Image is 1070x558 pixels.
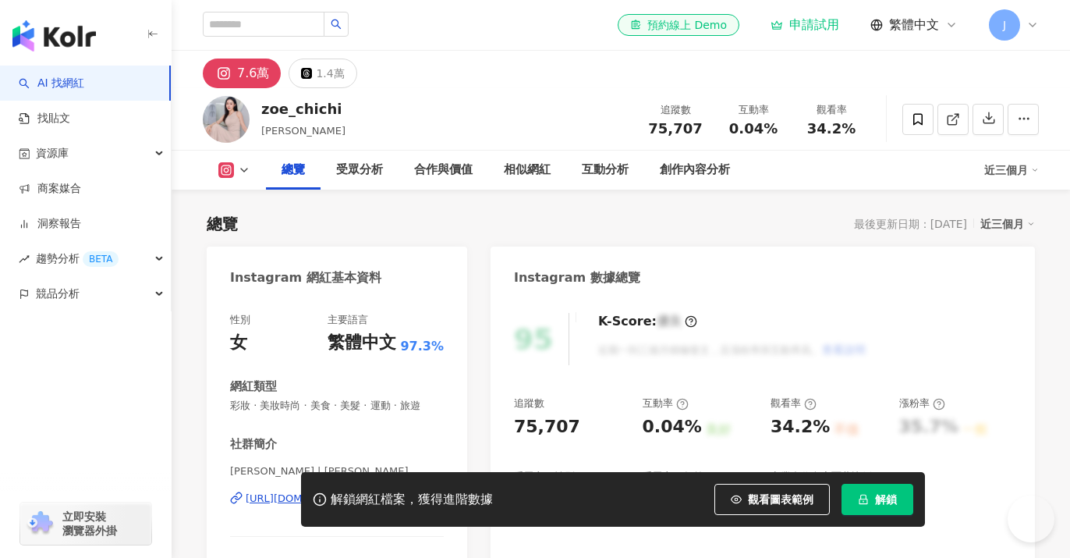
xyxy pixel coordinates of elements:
div: 受眾主要性別 [514,470,575,484]
div: 預約線上 Demo [630,17,727,33]
span: lock [858,494,869,505]
span: 97.3% [400,338,444,355]
div: 追蹤數 [646,102,705,118]
button: 觀看圖表範例 [714,484,830,515]
span: 趨勢分析 [36,241,119,276]
span: 資源庫 [36,136,69,171]
div: 相似網紅 [504,161,551,179]
span: 0.04% [729,121,778,137]
div: 網紅類型 [230,379,277,395]
button: 解鎖 [841,484,913,515]
div: 觀看率 [802,102,861,118]
div: 最後更新日期：[DATE] [854,218,967,230]
span: 解鎖 [875,493,897,506]
div: zoe_chichi [261,99,345,119]
span: J [1003,16,1006,34]
button: 7.6萬 [203,59,281,88]
span: 75,707 [648,120,702,137]
span: 彩妝 · 美妝時尚 · 美食 · 美髮 · 運動 · 旅遊 [230,399,444,413]
a: chrome extension立即安裝 瀏覽器外掛 [20,503,151,545]
img: logo [12,20,96,52]
div: 34.2% [771,415,830,439]
div: 觀看率 [771,396,817,411]
div: 解鎖網紅檔案，獲得進階數據 [331,492,493,508]
div: 0.04% [643,415,702,439]
div: Instagram 網紅基本資料 [230,269,381,286]
span: 觀看圖表範例 [748,493,813,506]
div: 互動率 [643,396,689,411]
div: 受眾分析 [336,161,383,179]
div: 受眾主要年齡 [643,470,703,484]
a: 申請試用 [771,17,839,33]
div: 主要語言 [328,313,368,327]
a: 找貼文 [19,111,70,126]
div: Instagram 數據總覽 [514,269,640,286]
span: 競品分析 [36,276,80,311]
div: 75,707 [514,415,580,439]
div: K-Score : [598,313,697,330]
div: 互動率 [724,102,783,118]
div: 總覽 [207,213,238,235]
div: 社群簡介 [230,436,277,453]
div: 漲粉率 [899,396,945,411]
a: 商案媒合 [19,181,81,197]
a: searchAI 找網紅 [19,76,84,91]
img: chrome extension [25,511,55,536]
div: 追蹤數 [514,396,544,411]
img: KOL Avatar [203,96,250,143]
div: 繁體中文 [328,331,396,355]
div: BETA [83,251,119,267]
div: 性別 [230,313,250,327]
span: 繁體中文 [889,16,939,34]
div: 近三個月 [980,214,1035,234]
div: 互動分析 [582,161,629,179]
span: search [331,19,342,30]
span: 立即安裝 瀏覽器外掛 [62,510,117,538]
a: 洞察報告 [19,216,81,232]
button: 1.4萬 [289,59,356,88]
span: [PERSON_NAME] | [PERSON_NAME] [230,464,444,478]
span: [PERSON_NAME] [261,125,345,137]
div: 女 [230,331,247,355]
div: 創作內容分析 [660,161,730,179]
div: 1.4萬 [316,62,344,84]
span: 34.2% [807,121,856,137]
span: rise [19,254,30,265]
a: 預約線上 Demo [618,14,739,36]
div: 商業合作內容覆蓋比例 [771,470,872,484]
div: 近三個月 [984,158,1039,183]
div: 7.6萬 [237,62,269,84]
div: 總覽 [282,161,305,179]
div: 合作與價值 [414,161,473,179]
